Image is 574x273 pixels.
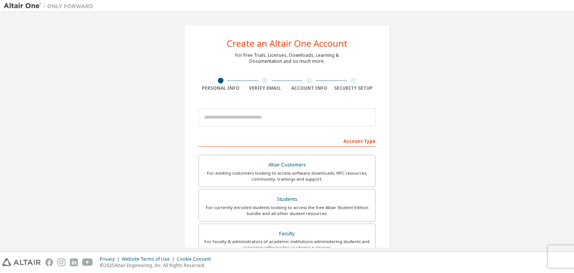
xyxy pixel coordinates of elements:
[331,85,376,91] div: Security Setup
[203,228,371,239] div: Faculty
[177,256,215,262] div: Cookie Consent
[203,205,371,217] div: For currently enrolled students looking to access the free Altair Student Edition bundle and all ...
[235,52,339,64] div: For Free Trials, Licenses, Downloads, Learning & Documentation and so much more.
[203,160,371,170] div: Altair Customers
[203,170,371,182] div: For existing customers looking to access software downloads, HPC resources, community, trainings ...
[100,262,215,269] p: © 2025 Altair Engineering, Inc. All Rights Reserved.
[203,194,371,205] div: Students
[198,85,243,91] div: Personal Info
[45,258,53,266] img: facebook.svg
[243,85,287,91] div: Verify Email
[122,256,177,262] div: Website Terms of Use
[82,258,93,266] img: youtube.svg
[287,85,331,91] div: Account Info
[58,258,65,266] img: instagram.svg
[227,39,348,48] div: Create an Altair One Account
[4,2,97,10] img: Altair One
[2,258,41,266] img: altair_logo.svg
[70,258,78,266] img: linkedin.svg
[203,239,371,251] div: For faculty & administrators of academic institutions administering students and accessing softwa...
[198,135,376,147] div: Account Type
[100,256,122,262] div: Privacy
